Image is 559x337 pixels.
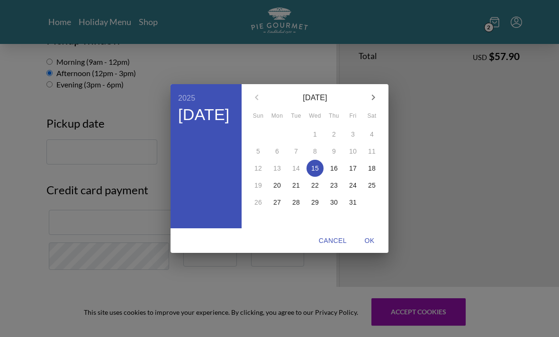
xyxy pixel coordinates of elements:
span: Sat [363,112,380,121]
p: 25 [368,181,376,190]
p: 27 [273,198,281,207]
button: 27 [269,194,286,211]
button: 20 [269,177,286,194]
button: 23 [325,177,343,194]
p: 17 [349,164,357,173]
span: OK [358,235,381,247]
span: Thu [325,112,343,121]
p: 22 [311,181,319,190]
button: [DATE] [178,105,230,125]
button: 17 [344,160,361,177]
p: 18 [368,164,376,173]
span: Sun [250,112,267,121]
p: [DATE] [268,92,362,104]
p: 16 [330,164,338,173]
button: Cancel [315,232,351,250]
span: Tue [288,112,305,121]
button: 25 [363,177,380,194]
p: 28 [292,198,300,207]
p: 29 [311,198,319,207]
p: 31 [349,198,357,207]
p: 24 [349,181,357,190]
p: 30 [330,198,338,207]
span: Cancel [319,235,347,247]
span: Fri [344,112,361,121]
button: 28 [288,194,305,211]
span: Mon [269,112,286,121]
button: OK [354,232,385,250]
p: 21 [292,181,300,190]
button: 29 [307,194,324,211]
p: 15 [311,164,319,173]
button: 30 [325,194,343,211]
button: 22 [307,177,324,194]
button: 31 [344,194,361,211]
button: 18 [363,160,380,177]
button: 15 [307,160,324,177]
button: 24 [344,177,361,194]
p: 23 [330,181,338,190]
button: 2025 [178,92,195,105]
button: 21 [288,177,305,194]
button: 16 [325,160,343,177]
span: Wed [307,112,324,121]
p: 20 [273,181,281,190]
